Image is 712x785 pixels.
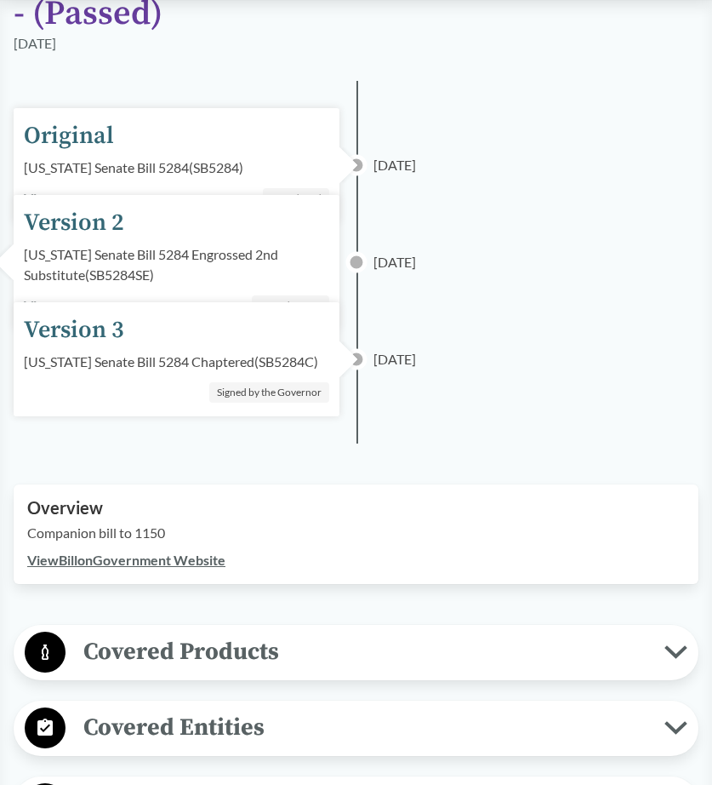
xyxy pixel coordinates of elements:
[27,523,685,543] p: Companion bill to 1150
[24,205,124,241] div: Version 2
[27,552,225,568] a: ViewBillonGovernment Website
[263,188,329,209] div: Introduced
[373,349,416,370] span: [DATE]
[24,312,124,348] div: Version 3
[24,244,329,285] div: [US_STATE] Senate Bill 5284 Engrossed 2nd Substitute ( SB5284SE )
[20,707,692,750] button: Covered Entities
[252,295,329,316] div: Passed Senate
[24,158,243,178] div: [US_STATE] Senate Bill 5284 ( SB5284 )
[373,155,416,175] span: [DATE]
[20,631,692,674] button: Covered Products
[24,352,318,372] div: [US_STATE] Senate Bill 5284 Chaptered ( SB5284C )
[27,498,685,518] h2: Overview
[209,382,329,403] div: Signed by the Governor
[14,33,56,54] div: [DATE]
[66,708,664,747] span: Covered Entities
[24,190,55,206] a: View
[373,252,416,272] span: [DATE]
[66,633,664,671] span: Covered Products
[24,297,55,313] a: View
[24,118,114,154] div: Original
